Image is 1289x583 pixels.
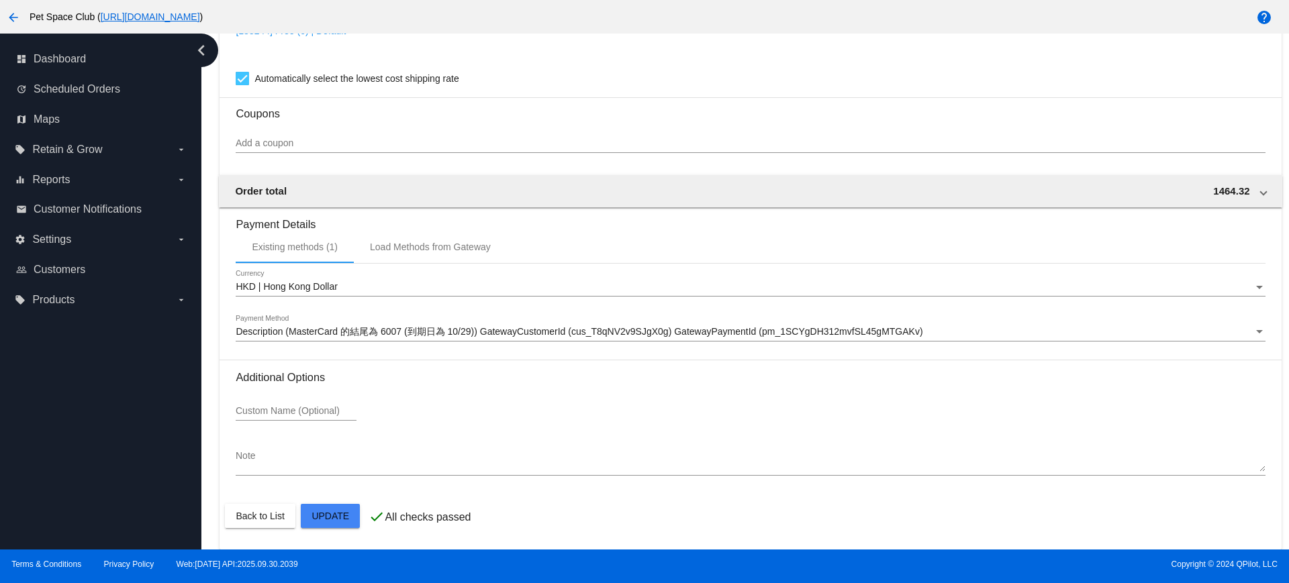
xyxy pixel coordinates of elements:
i: update [16,84,27,95]
span: Products [32,294,75,306]
i: map [16,114,27,125]
span: Automatically select the lowest cost shipping rate [254,70,459,87]
span: Customers [34,264,85,276]
div: Existing methods (1) [252,242,338,252]
mat-icon: arrow_back [5,9,21,25]
a: [URL][DOMAIN_NAME] [101,11,200,22]
span: Maps [34,113,60,125]
span: Settings [32,233,71,246]
i: arrow_drop_down [176,144,187,155]
h3: Additional Options [236,371,1265,384]
span: Copyright © 2024 QPilot, LLC [656,560,1278,569]
a: email Customer Notifications [16,199,187,220]
span: Order total [235,185,287,197]
span: Customer Notifications [34,203,142,215]
h3: Payment Details [236,208,1265,231]
button: Update [301,504,360,528]
span: HKD | Hong Kong Dollar [236,281,337,292]
h3: Coupons [236,97,1265,120]
button: Back to List [225,504,295,528]
a: Web:[DATE] API:2025.09.30.2039 [177,560,298,569]
i: equalizer [15,174,26,185]
span: Dashboard [34,53,86,65]
a: people_outline Customers [16,259,187,280]
p: All checks passed [385,511,471,523]
a: dashboard Dashboard [16,48,187,70]
a: Terms & Conditions [11,560,81,569]
mat-icon: help [1256,9,1272,25]
span: Scheduled Orders [34,83,120,95]
a: Privacy Policy [104,560,154,569]
span: Pet Space Club ( ) [30,11,203,22]
span: Retain & Grow [32,144,102,156]
i: local_offer [15,144,26,155]
i: local_offer [15,295,26,305]
i: arrow_drop_down [176,234,187,245]
input: Add a coupon [236,138,1265,149]
a: map Maps [16,109,187,130]
span: Update [312,511,349,521]
i: arrow_drop_down [176,174,187,185]
i: chevron_left [191,40,212,61]
i: email [16,204,27,215]
span: 1464.32 [1213,185,1249,197]
span: Reports [32,174,70,186]
mat-icon: check [369,509,385,525]
a: update Scheduled Orders [16,78,187,100]
i: settings [15,234,26,245]
input: Custom Name (Optional) [236,406,356,417]
div: Load Methods from Gateway [370,242,491,252]
i: arrow_drop_down [176,295,187,305]
span: Description (MasterCard 的結尾為 6007 (到期日為 10/29)) GatewayCustomerId (cus_T8qNV2v9SJgX0g) GatewayPay... [236,326,922,337]
mat-select: Currency [236,282,1265,293]
i: dashboard [16,54,27,64]
mat-select: Payment Method [236,327,1265,337]
i: people_outline [16,264,27,275]
span: Back to List [236,511,284,521]
mat-expansion-panel-header: Order total 1464.32 [219,175,1282,207]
